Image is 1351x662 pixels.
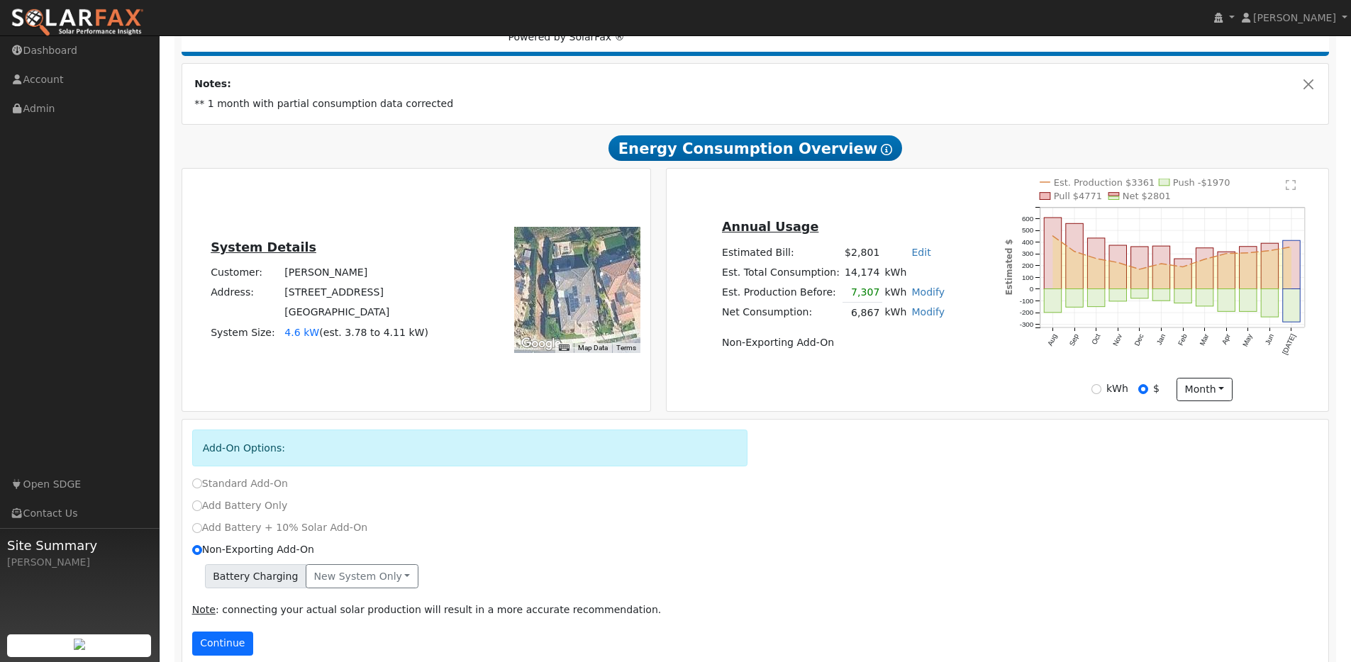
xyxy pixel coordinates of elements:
[192,523,202,533] input: Add Battery + 10% Solar Add-On
[192,476,288,491] label: Standard Add-On
[1240,247,1257,289] rect: onclick=""
[518,335,565,353] a: Open this area in Google Maps (opens a new window)
[1177,378,1233,402] button: month
[192,478,202,488] input: Standard Add-On
[1241,333,1254,349] text: May
[7,555,152,570] div: [PERSON_NAME]
[1106,381,1128,396] label: kWh
[1131,247,1148,289] rect: onclick=""
[1199,332,1211,347] text: Mar
[1203,258,1206,261] circle: onclick=""
[719,262,842,282] td: Est. Total Consumption:
[1174,259,1191,289] rect: onclick=""
[1221,332,1233,346] text: Apr
[1225,252,1228,255] circle: onclick=""
[1123,191,1171,202] text: Net $2801
[843,282,882,303] td: 7,307
[1160,263,1163,266] circle: onclick=""
[1052,235,1055,237] circle: onclick=""
[843,242,882,262] td: $2,801
[911,306,945,318] a: Modify
[608,135,902,161] span: Energy Consumption Overview
[1281,332,1297,356] text: [DATE]
[1022,250,1034,258] text: 300
[843,262,882,282] td: 14,174
[11,8,144,38] img: SolarFax
[1054,177,1155,188] text: Est. Production $3361
[1247,252,1250,254] circle: onclick=""
[1196,289,1213,306] rect: onclick=""
[1264,333,1276,347] text: Jun
[425,327,429,338] span: )
[1066,289,1083,308] rect: onclick=""
[209,322,282,342] td: System Size:
[284,327,319,338] span: 4.6 kW
[1138,384,1148,394] input: $
[1066,224,1083,289] rect: onclick=""
[1261,289,1278,318] rect: onclick=""
[559,343,569,353] button: Keyboard shortcuts
[1020,309,1034,317] text: -200
[719,303,842,323] td: Net Consumption:
[1290,246,1293,249] circle: onclick=""
[192,545,202,555] input: Non-Exporting Add-On
[1095,257,1098,260] circle: onclick=""
[209,283,282,303] td: Address:
[192,542,314,557] label: Non-Exporting Add-On
[1088,289,1105,307] rect: onclick=""
[192,94,1319,114] td: ** 1 month with partial consumption data corrected
[1283,289,1300,322] rect: onclick=""
[205,564,306,588] span: Battery Charging
[1261,244,1278,289] rect: onclick=""
[881,144,892,155] i: Show Help
[192,632,253,656] button: Continue
[518,335,565,353] img: Google
[1020,297,1034,305] text: -100
[722,220,818,234] u: Annual Usage
[882,282,909,303] td: kWh
[1152,289,1169,301] rect: onclick=""
[1286,179,1296,191] text: 
[192,604,216,615] u: Note
[1218,289,1235,312] rect: onclick=""
[192,430,748,466] div: Add-On Options:
[1111,333,1123,348] text: Nov
[1030,286,1034,293] text: 0
[74,639,85,650] img: retrieve
[1091,384,1101,394] input: kWh
[7,536,152,555] span: Site Summary
[719,282,842,303] td: Est. Production Before:
[1133,333,1145,348] text: Dec
[282,283,431,303] td: [STREET_ADDRESS]
[1020,320,1034,328] text: -300
[1301,77,1316,91] button: Close
[578,343,608,353] button: Map Data
[719,333,947,353] td: Non-Exporting Add-On
[1022,227,1034,235] text: 500
[192,498,288,513] label: Add Battery Only
[1218,252,1235,289] rect: onclick=""
[1269,249,1272,252] circle: onclick=""
[211,240,316,254] u: System Details
[1196,248,1213,289] rect: onclick=""
[319,327,323,338] span: (
[282,263,431,283] td: [PERSON_NAME]
[209,263,282,283] td: Customer:
[1046,333,1058,347] text: Aug
[194,78,231,89] strong: Notes:
[1088,238,1105,289] rect: onclick=""
[192,604,662,615] span: : connecting your actual solar production will result in a more accurate recommendation.
[192,520,368,535] label: Add Battery + 10% Solar Add-On
[1022,262,1034,269] text: 200
[1109,289,1126,301] rect: onclick=""
[1117,262,1120,264] circle: onclick=""
[306,564,418,588] button: New system only
[1253,12,1336,23] span: [PERSON_NAME]
[1174,289,1191,303] rect: onclick=""
[616,344,636,352] a: Terms
[1182,266,1184,269] circle: onclick=""
[911,286,945,298] a: Modify
[882,303,909,323] td: kWh
[1022,274,1034,281] text: 100
[911,247,930,258] a: Edit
